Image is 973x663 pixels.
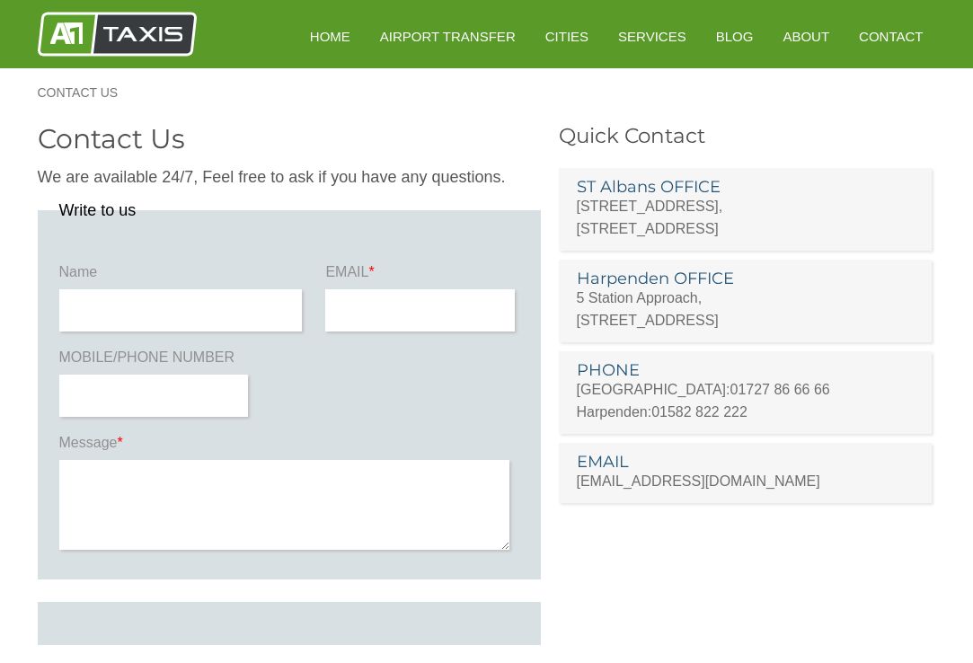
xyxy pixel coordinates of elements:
a: Services [606,14,699,58]
h3: Quick Contact [559,126,936,146]
p: [GEOGRAPHIC_DATA]: [577,378,915,401]
label: Message [59,433,519,460]
a: Contact Us [38,86,137,99]
label: Name [59,262,307,289]
h3: ST Albans OFFICE [577,179,915,195]
a: Blog [703,14,766,58]
p: We are available 24/7, Feel free to ask if you have any questions. [38,166,541,189]
h3: Harpenden OFFICE [577,270,915,287]
a: Contact [846,14,935,58]
a: HOME [297,14,363,58]
a: 01582 822 222 [651,404,747,420]
label: EMAIL [325,262,518,289]
legend: Write to us [59,202,137,218]
h3: PHONE [577,362,915,378]
a: 01727 86 66 66 [730,382,830,397]
p: Harpenden: [577,401,915,423]
a: Cities [533,14,601,58]
p: [STREET_ADDRESS], [STREET_ADDRESS] [577,195,915,240]
h3: EMAIL [577,454,915,470]
a: Airport Transfer [367,14,528,58]
a: About [770,14,842,58]
p: 5 Station Approach, [STREET_ADDRESS] [577,287,915,331]
label: MOBILE/PHONE NUMBER [59,348,252,375]
h2: Contact Us [38,126,541,153]
img: A1 Taxis [38,12,197,57]
a: [EMAIL_ADDRESS][DOMAIN_NAME] [577,473,820,489]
